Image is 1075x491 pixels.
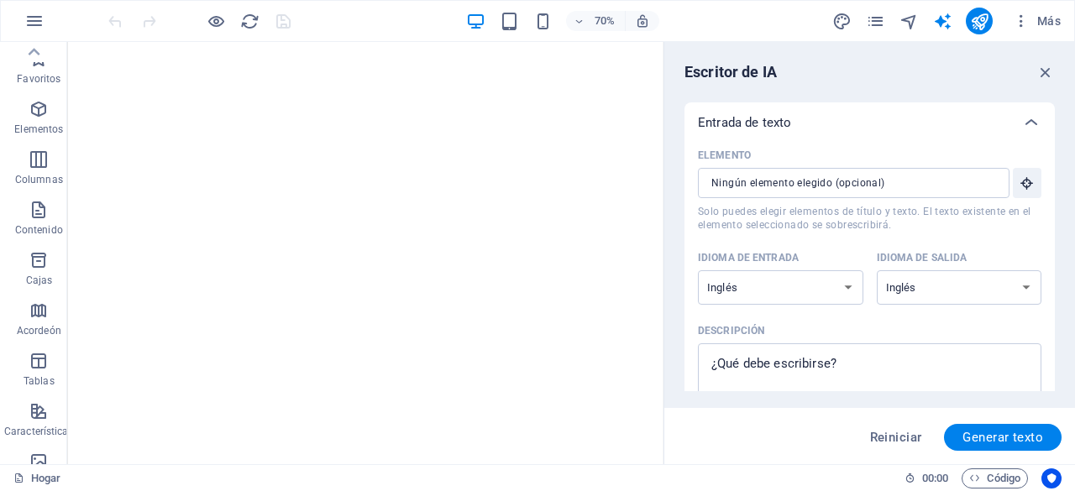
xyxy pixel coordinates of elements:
[698,206,1031,231] font: Solo puedes elegir elementos de título y texto. El texto existente en el elemento seleccionado se...
[706,352,1033,406] textarea: Descripción
[4,426,74,437] font: Características
[877,270,1042,305] select: Idioma de salida
[698,115,791,130] font: Entrada de texto
[933,12,952,31] i: AI Writer
[31,472,60,484] font: Hogar
[1006,8,1067,34] button: Más
[932,11,952,31] button: generador de texto
[24,375,55,387] font: Tablas
[698,325,764,337] font: Descripción
[866,12,885,31] i: Pages (Ctrl+Alt+S)
[17,73,60,85] font: Favoritos
[698,252,799,264] font: Idioma de entrada
[684,143,1055,441] div: Entrada de texto
[698,270,863,305] select: Idioma de entrada
[15,224,63,236] font: Contenido
[26,274,53,286] font: Cajas
[684,102,1055,143] div: Entrada de texto
[1041,468,1062,488] button: Centrados en el usuario
[922,472,948,484] font: 00:00
[239,11,260,31] button: recargar
[870,430,922,445] font: Reiniciar
[17,325,61,337] font: Acordeón
[970,12,989,31] i: Publish
[566,11,626,31] button: 70%
[1037,14,1061,28] font: Más
[962,468,1028,488] button: Código
[865,11,885,31] button: páginas
[899,12,919,31] i: Navigator
[595,14,615,27] font: 70%
[966,8,993,34] button: publicar
[1013,168,1041,198] button: ElementoSolo puedes elegir elementos de título y texto. El texto existente en el elemento selecci...
[206,11,226,31] button: Haga clic aquí para salir del modo de vista previa y continuar editando
[698,168,998,198] input: ElementoSolo puedes elegir elementos de título y texto. El texto existente en el elemento selecci...
[987,472,1020,484] font: Código
[698,149,751,161] font: Elemento
[14,123,63,135] font: Elementos
[899,11,919,31] button: navegador
[684,63,777,81] font: Escritor de IA
[635,13,650,29] i: Al cambiar el tamaño, se ajusta automáticamente el nivel de zoom para adaptarse al dispositivo el...
[877,252,967,264] font: Idioma de salida
[832,12,852,31] i: Design (Ctrl+Alt+Y)
[831,11,852,31] button: diseño
[861,424,931,451] button: Reiniciar
[15,174,63,185] font: Columnas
